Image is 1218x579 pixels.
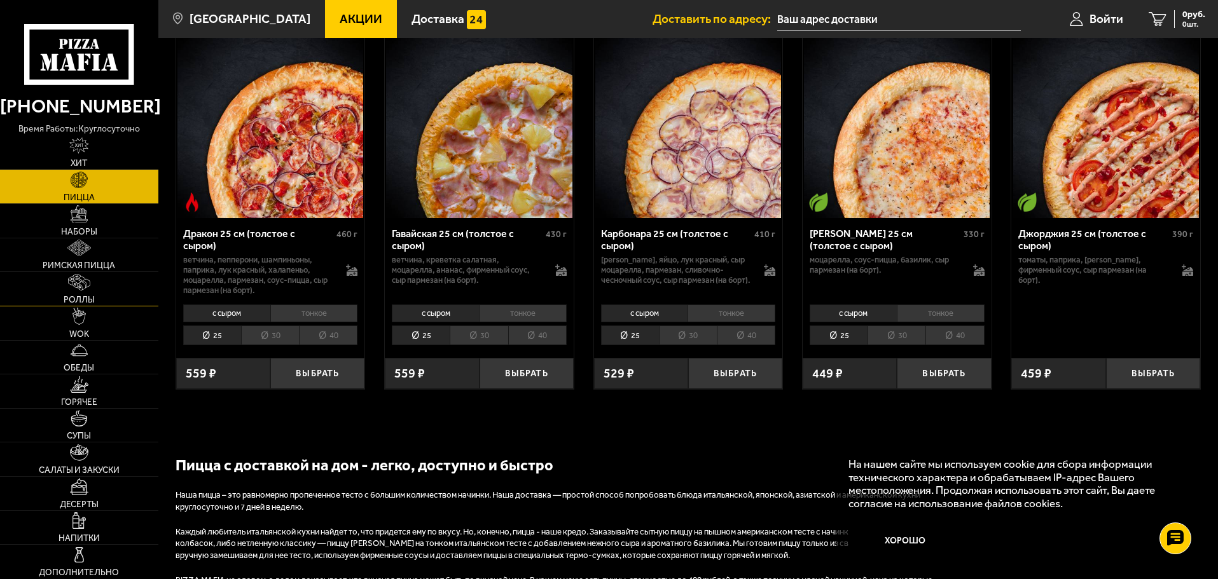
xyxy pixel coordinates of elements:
p: ветчина, пепперони, шампиньоны, паприка, лук красный, халапеньо, моцарелла, пармезан, соус-пицца,... [183,255,334,296]
span: Наборы [61,228,97,236]
span: Горячее [61,398,97,407]
span: 390 г [1172,229,1193,240]
input: Ваш адрес доставки [777,8,1021,31]
li: 30 [659,325,717,345]
span: 330 г [964,229,985,240]
li: тонкое [270,304,358,322]
a: Карбонара 25 см (толстое с сыром) [594,32,783,218]
span: 460 г [336,229,357,240]
li: 25 [810,325,868,345]
img: Гавайская 25 см (толстое с сыром) [386,32,572,218]
img: Дракон 25 см (толстое с сыром) [177,32,363,218]
a: Вегетарианское блюдоДжорджия 25 см (толстое с сыром) [1011,32,1200,218]
li: 30 [868,325,925,345]
img: Маргарита 25 см (толстое с сыром) [804,32,990,218]
span: Роллы [64,296,95,304]
li: 25 [392,325,450,345]
p: Наша пицца – это равномерно пропеченное тесто с большим количеством начинки. Наша доставка — прос... [176,489,939,514]
img: Вегетарианское блюдо [1018,193,1037,212]
span: Пицца [64,193,95,202]
li: 40 [508,325,567,345]
span: [GEOGRAPHIC_DATA] [190,13,310,25]
span: Доставка [412,13,464,25]
a: Острое блюдоДракон 25 см (толстое с сыром) [176,32,365,218]
li: 30 [450,325,508,345]
button: Выбрать [1106,358,1200,389]
span: Доставить по адресу: [653,13,777,25]
li: с сыром [183,304,270,322]
p: На нашем сайте мы используем cookie для сбора информации технического характера и обрабатываем IP... [848,458,1181,510]
li: 25 [183,325,241,345]
img: 15daf4d41897b9f0e9f617042186c801.svg [467,10,486,29]
span: Хит [71,159,87,168]
li: тонкое [688,304,775,322]
li: 30 [241,325,299,345]
div: Дракон 25 см (толстое с сыром) [183,228,334,252]
span: 0 руб. [1182,10,1205,19]
span: Супы [67,432,91,440]
img: Вегетарианское блюдо [809,193,828,212]
span: 449 ₽ [812,367,843,380]
button: Выбрать [480,358,574,389]
h2: Пицца с доставкой на дом - легко, доступно и быстро [176,454,939,476]
a: Гавайская 25 см (толстое с сыром) [385,32,574,218]
span: Напитки [59,534,100,543]
span: 559 ₽ [186,367,216,380]
span: Десерты [60,500,99,509]
span: Салаты и закуски [39,466,120,475]
button: Хорошо [848,522,963,561]
img: Острое блюдо [183,193,202,212]
li: 40 [925,325,984,345]
span: 559 ₽ [394,367,425,380]
li: с сыром [810,304,897,322]
button: Выбрать [688,358,782,389]
button: Выбрать [270,358,364,389]
span: 0 шт. [1182,20,1205,28]
span: 430 г [546,229,567,240]
div: Карбонара 25 см (толстое с сыром) [601,228,752,252]
p: моцарелла, соус-пицца, базилик, сыр пармезан (на борт). [810,255,960,275]
span: 410 г [754,229,775,240]
img: Карбонара 25 см (толстое с сыром) [595,32,781,218]
li: с сыром [392,304,479,322]
img: Джорджия 25 см (толстое с сыром) [1013,32,1199,218]
button: Выбрать [897,358,991,389]
p: томаты, паприка, [PERSON_NAME], фирменный соус, сыр пармезан (на борт). [1018,255,1169,285]
div: [PERSON_NAME] 25 см (толстое с сыром) [810,228,960,252]
li: тонкое [479,304,567,322]
span: WOK [69,330,89,339]
span: Обеды [64,364,94,372]
li: тонкое [897,304,985,322]
li: 40 [717,325,775,345]
div: Гавайская 25 см (толстое с сыром) [392,228,543,252]
div: Джорджия 25 см (толстое с сыром) [1018,228,1169,252]
p: [PERSON_NAME], яйцо, лук красный, сыр Моцарелла, пармезан, сливочно-чесночный соус, сыр пармезан ... [601,255,752,285]
li: с сыром [601,304,688,322]
li: 40 [299,325,357,345]
p: Каждый любитель итальянской кухни найдет то, что придется ему по вкусу. Но, конечно, пицца - наше... [176,526,939,562]
span: Войти [1090,13,1123,25]
li: 25 [601,325,659,345]
span: Дополнительно [39,568,119,577]
span: 459 ₽ [1021,367,1051,380]
a: Вегетарианское блюдоМаргарита 25 см (толстое с сыром) [803,32,992,218]
span: Акции [340,13,382,25]
span: 529 ₽ [604,367,634,380]
span: Римская пицца [43,261,115,270]
p: ветчина, креветка салатная, моцарелла, ананас, фирменный соус, сыр пармезан (на борт). [392,255,543,285]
